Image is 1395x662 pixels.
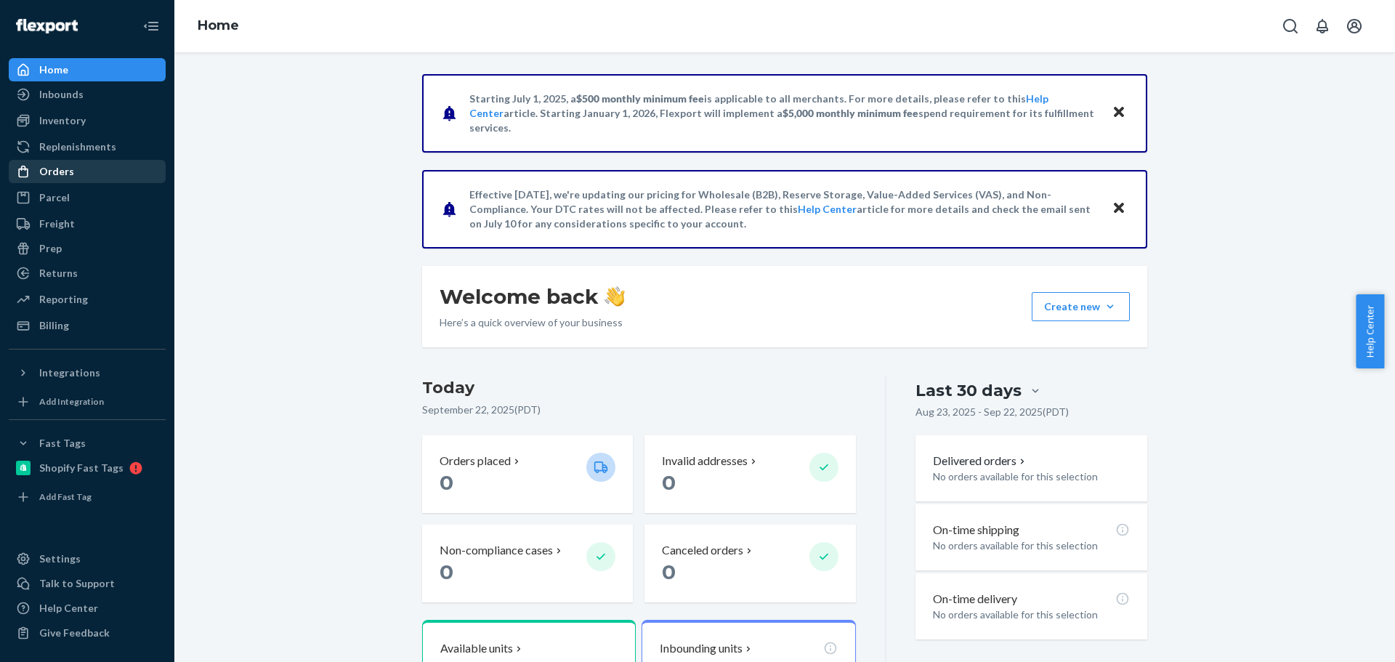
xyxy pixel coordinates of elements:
p: On-time shipping [933,522,1019,538]
a: Returns [9,262,166,285]
div: Inventory [39,113,86,128]
div: Billing [39,318,69,333]
span: $5,000 monthly minimum fee [783,107,918,119]
span: 0 [440,470,453,495]
p: On-time delivery [933,591,1017,607]
p: Aug 23, 2025 - Sep 22, 2025 ( PDT ) [915,405,1069,419]
img: hand-wave emoji [604,286,625,307]
div: Integrations [39,366,100,380]
button: Help Center [1356,294,1384,368]
div: Inbounds [39,87,84,102]
a: Inventory [9,109,166,132]
p: Orders placed [440,453,511,469]
p: Starting July 1, 2025, a is applicable to all merchants. For more details, please refer to this a... [469,92,1098,135]
div: Reporting [39,292,88,307]
a: Reporting [9,288,166,311]
p: Non-compliance cases [440,542,553,559]
div: Add Fast Tag [39,491,92,503]
p: Effective [DATE], we're updating our pricing for Wholesale (B2B), Reserve Storage, Value-Added Se... [469,187,1098,231]
a: Home [9,58,166,81]
p: No orders available for this selection [933,607,1130,622]
a: Add Integration [9,390,166,413]
button: Invalid addresses 0 [644,435,855,513]
p: Inbounding units [660,640,743,657]
span: 0 [440,560,453,584]
div: Replenishments [39,140,116,154]
a: Inbounds [9,83,166,106]
div: Prep [39,241,62,256]
a: Home [198,17,239,33]
a: Help Center [798,203,857,215]
span: 0 [662,560,676,584]
a: Replenishments [9,135,166,158]
button: Close [1109,198,1128,219]
button: Fast Tags [9,432,166,455]
p: September 22, 2025 ( PDT ) [422,403,856,417]
button: Open account menu [1340,12,1369,41]
a: Parcel [9,186,166,209]
div: Last 30 days [915,379,1022,402]
a: Talk to Support [9,572,166,595]
button: Integrations [9,361,166,384]
div: Settings [39,552,81,566]
p: Here’s a quick overview of your business [440,315,625,330]
p: No orders available for this selection [933,538,1130,553]
button: Open Search Box [1276,12,1305,41]
div: Talk to Support [39,576,115,591]
div: Add Integration [39,395,104,408]
div: Freight [39,217,75,231]
ol: breadcrumbs [186,5,251,47]
p: Available units [440,640,513,657]
a: Settings [9,547,166,570]
button: Delivered orders [933,453,1028,469]
button: Close Navigation [137,12,166,41]
a: Add Fast Tag [9,485,166,509]
a: Orders [9,160,166,183]
button: Non-compliance cases 0 [422,525,633,602]
button: Canceled orders 0 [644,525,855,602]
p: Canceled orders [662,542,743,559]
h1: Welcome back [440,283,625,310]
div: Home [39,62,68,77]
div: Help Center [39,601,98,615]
button: Give Feedback [9,621,166,645]
h3: Today [422,376,856,400]
button: Open notifications [1308,12,1337,41]
a: Billing [9,314,166,337]
a: Shopify Fast Tags [9,456,166,480]
div: Returns [39,266,78,280]
div: Shopify Fast Tags [39,461,124,475]
p: No orders available for this selection [933,469,1130,484]
div: Fast Tags [39,436,86,451]
div: Give Feedback [39,626,110,640]
button: Create new [1032,292,1130,321]
a: Freight [9,212,166,235]
button: Close [1109,102,1128,124]
span: 0 [662,470,676,495]
a: Help Center [9,597,166,620]
button: Orders placed 0 [422,435,633,513]
a: Prep [9,237,166,260]
span: $500 monthly minimum fee [576,92,704,105]
div: Orders [39,164,74,179]
img: Flexport logo [16,19,78,33]
p: Invalid addresses [662,453,748,469]
div: Parcel [39,190,70,205]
